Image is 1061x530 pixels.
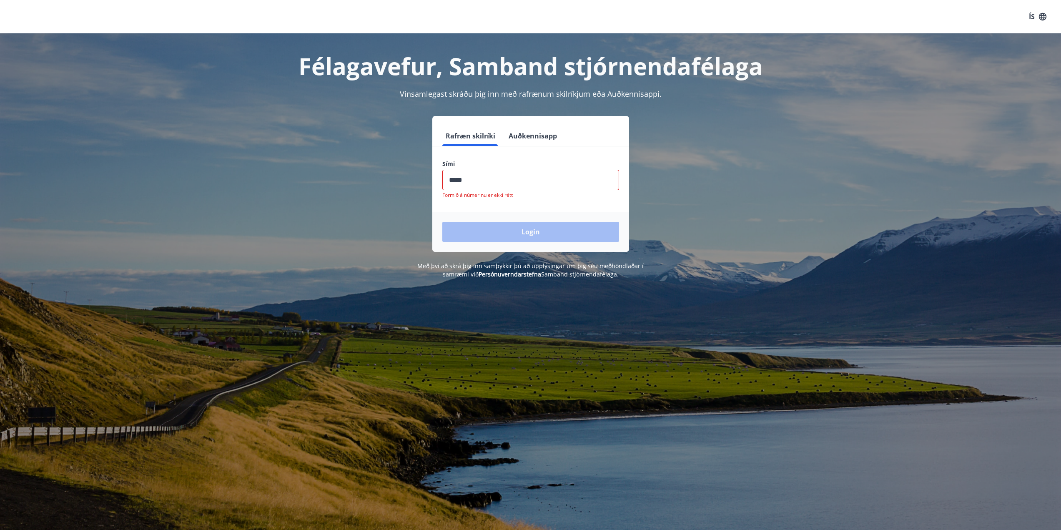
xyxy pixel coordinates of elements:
[417,262,644,278] span: Með því að skrá þig inn samþykkir þú að upplýsingar um þig séu meðhöndlaðar í samræmi við Samband...
[505,126,560,146] button: Auðkennisapp
[442,192,619,198] p: Formið á númerinu er ekki rétt
[1024,9,1051,24] button: ÍS
[442,126,499,146] button: Rafræn skilríki
[241,50,821,82] h1: Félagavefur, Samband stjórnendafélaga
[400,89,662,99] span: Vinsamlegast skráðu þig inn með rafrænum skilríkjum eða Auðkennisappi.
[479,270,541,278] a: Persónuverndarstefna
[442,160,619,168] label: Sími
